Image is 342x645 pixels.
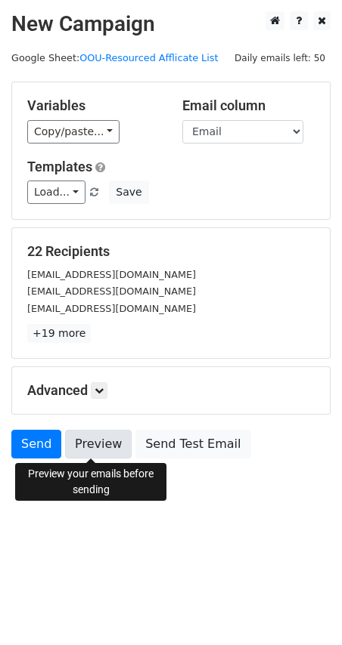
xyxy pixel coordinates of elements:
[27,159,92,174] a: Templates
[11,52,218,63] small: Google Sheet:
[27,120,120,144] a: Copy/paste...
[11,430,61,458] a: Send
[27,382,315,399] h5: Advanced
[27,243,315,260] h5: 22 Recipients
[27,97,160,114] h5: Variables
[15,463,166,501] div: Preview your emails before sending
[229,52,331,63] a: Daily emails left: 50
[135,430,250,458] a: Send Test Email
[182,97,315,114] h5: Email column
[65,430,132,458] a: Preview
[79,52,218,63] a: OOU-Resourced Afflicate List
[27,303,196,314] small: [EMAIL_ADDRESS][DOMAIN_NAME]
[11,11,331,37] h2: New Campaign
[27,324,91,343] a: +19 more
[27,269,196,280] small: [EMAIL_ADDRESS][DOMAIN_NAME]
[27,181,85,204] a: Load...
[27,285,196,297] small: [EMAIL_ADDRESS][DOMAIN_NAME]
[109,181,148,204] button: Save
[266,572,342,645] iframe: Chat Widget
[229,50,331,66] span: Daily emails left: 50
